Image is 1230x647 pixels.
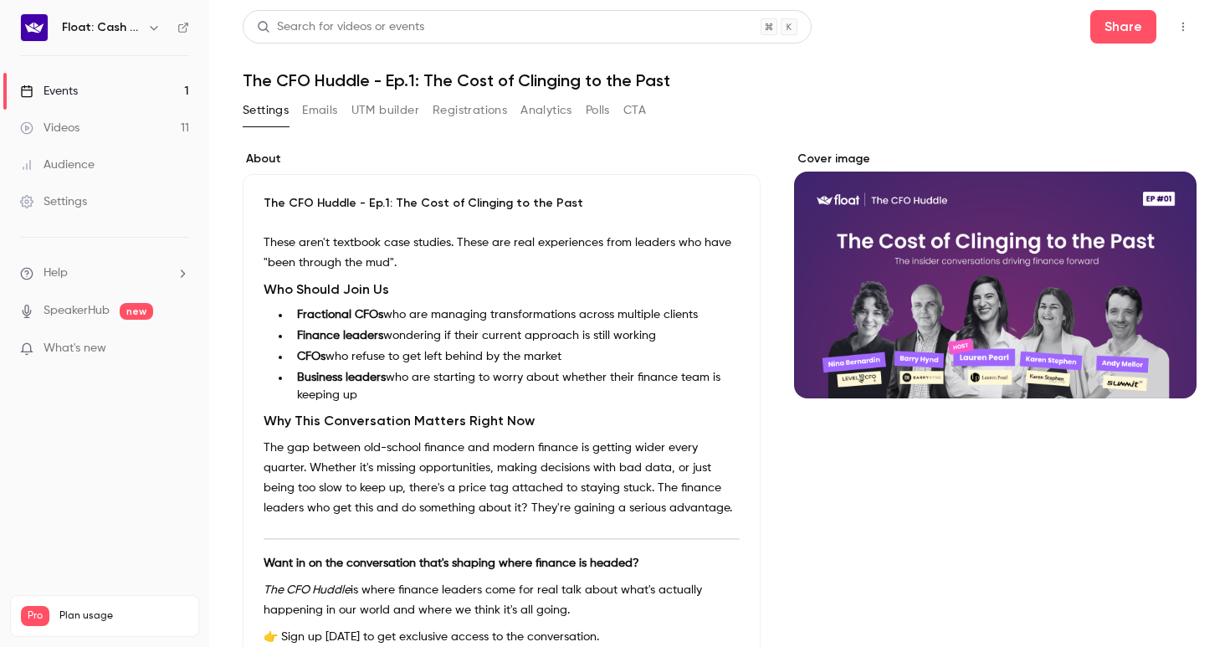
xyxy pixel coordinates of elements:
[794,151,1197,167] label: Cover image
[297,309,383,321] strong: Fractional CFOs
[264,584,351,596] em: The CFO Huddle
[44,302,110,320] a: SpeakerHub
[20,83,78,100] div: Events
[264,411,740,431] h2: Why This Conversation Matters Right Now
[264,195,740,212] p: The CFO Huddle - Ep.1: The Cost of Clinging to the Past
[264,233,740,273] p: These aren't textbook case studies. These are real experiences from leaders who have "been throug...
[290,369,740,404] li: who are starting to worry about whether their finance team is keeping up
[21,14,48,41] img: Float: Cash Flow Intelligence Series
[264,438,740,518] p: The gap between old-school finance and modern finance is getting wider every quarter. Whether it'...
[44,340,106,357] span: What's new
[520,97,572,124] button: Analytics
[120,303,153,320] span: new
[21,606,49,626] span: Pro
[297,351,325,362] strong: CFOs
[243,97,289,124] button: Settings
[243,151,761,167] label: About
[264,627,740,647] p: 👉 Sign up [DATE] to get exclusive access to the conversation.
[794,151,1197,398] section: Cover image
[20,193,87,210] div: Settings
[297,372,386,383] strong: Business leaders
[257,18,424,36] div: Search for videos or events
[302,97,337,124] button: Emails
[586,97,610,124] button: Polls
[62,19,141,36] h6: Float: Cash Flow Intelligence Series
[290,327,740,345] li: wondering if their current approach is still working
[351,97,419,124] button: UTM builder
[297,330,383,341] strong: Finance leaders
[264,557,639,569] strong: Want in on the conversation that's shaping where finance is headed?
[623,97,646,124] button: CTA
[1090,10,1156,44] button: Share
[59,609,188,623] span: Plan usage
[290,306,740,324] li: who are managing transformations across multiple clients
[20,120,79,136] div: Videos
[44,264,68,282] span: Help
[20,157,95,173] div: Audience
[264,280,740,300] h2: Who Should Join Us
[243,70,1197,90] h1: The CFO Huddle - Ep.1: The Cost of Clinging to the Past
[20,264,189,282] li: help-dropdown-opener
[264,580,740,620] p: is where finance leaders come for real talk about what's actually happening in our world and wher...
[433,97,507,124] button: Registrations
[290,348,740,366] li: who refuse to get left behind by the market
